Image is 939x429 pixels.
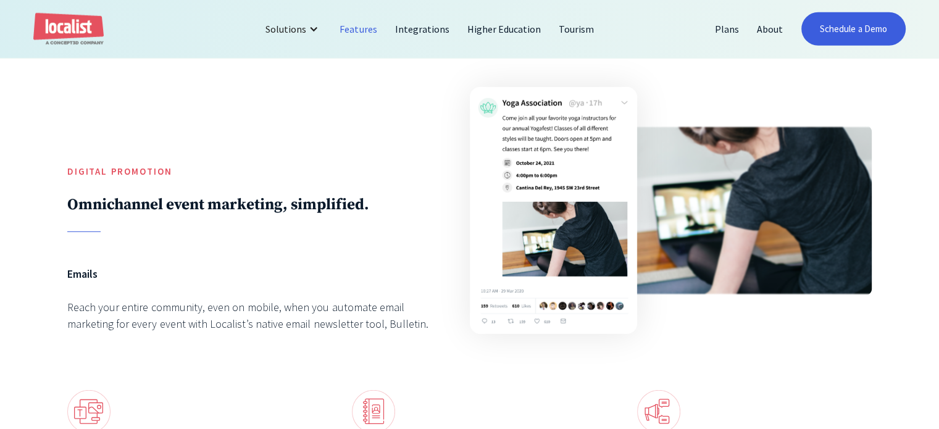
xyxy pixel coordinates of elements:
[33,13,104,46] a: home
[386,14,459,44] a: Integrations
[748,14,792,44] a: About
[67,299,436,332] div: Reach your entire community, even on mobile, when you automate email marketing for every event wi...
[265,22,306,36] div: Solutions
[550,14,603,44] a: Tourism
[256,14,331,44] div: Solutions
[331,14,386,44] a: Features
[67,195,436,214] h2: Omnichannel event marketing, simplified.
[706,14,748,44] a: Plans
[801,12,906,46] a: Schedule a Demo
[67,165,436,179] h5: Digital Promotion
[67,265,436,282] h6: Emails
[459,14,551,44] a: Higher Education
